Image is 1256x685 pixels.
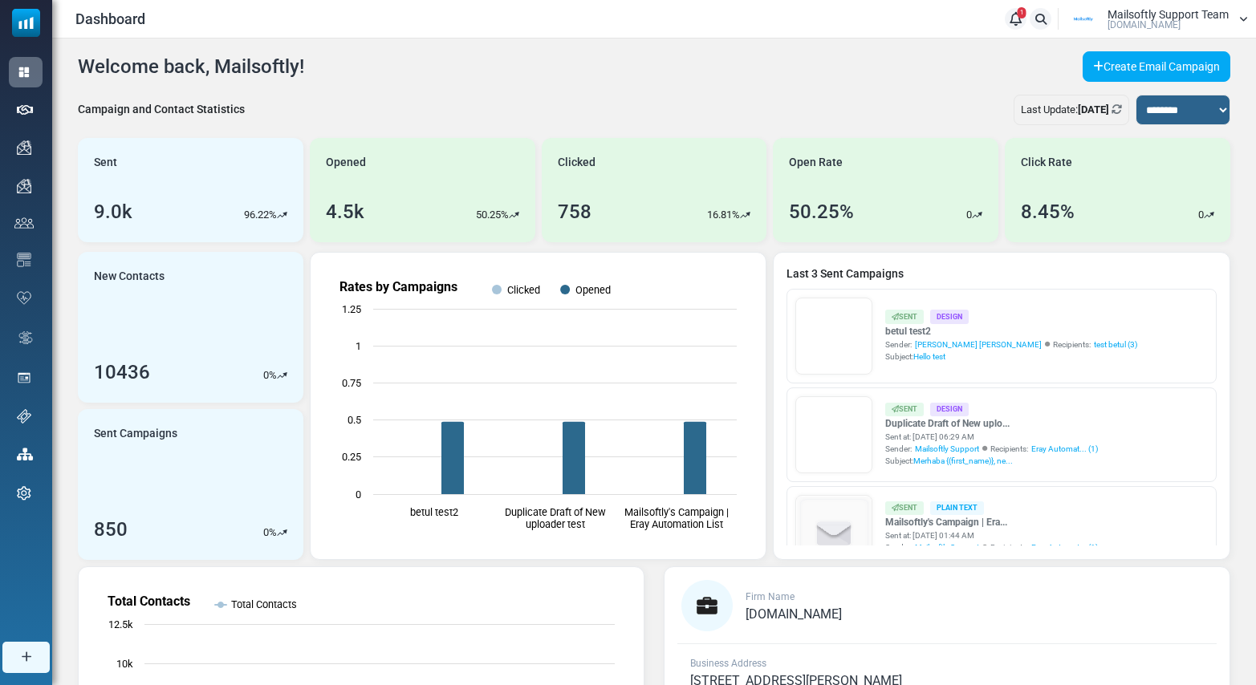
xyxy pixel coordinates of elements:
[342,303,361,315] text: 1.25
[78,55,304,79] h4: Welcome back, Mailsoftly!
[1108,20,1181,30] span: [DOMAIN_NAME]
[915,338,1042,351] span: [PERSON_NAME] [PERSON_NAME]
[17,253,31,267] img: email-templates-icon.svg
[1018,7,1026,18] span: 1
[94,515,128,544] div: 850
[17,409,31,424] img: support-icon.svg
[797,497,872,571] img: empty-draft-icon2.svg
[326,197,364,226] div: 4.5k
[1014,95,1129,125] div: Last Update:
[116,658,133,670] text: 10k
[930,501,984,515] div: Plain Text
[108,618,133,630] text: 12.5k
[913,456,1013,465] span: Merhaba {(first_name)}, ne...
[356,488,361,501] text: 0
[342,451,361,463] text: 0.25
[94,358,150,387] div: 10436
[787,265,1217,282] a: Last 3 Sent Campaigns
[1198,207,1204,223] p: 0
[14,217,34,229] img: contacts-icon.svg
[94,154,117,171] span: Sent
[17,179,31,193] img: campaigns-icon.png
[966,207,972,223] p: 0
[885,338,1137,351] div: Sender: Recipients:
[17,371,31,385] img: landing_pages.svg
[409,506,457,518] text: betul test2
[930,403,969,416] div: Design
[915,443,979,455] span: Mailsoftly Support
[12,9,40,37] img: mailsoftly_icon_blue_white.svg
[108,594,190,609] text: Total Contacts
[558,197,591,226] div: 758
[575,284,611,296] text: Opened
[1021,197,1075,226] div: 8.45%
[885,431,1098,443] div: Sent at: [DATE] 06:29 AM
[789,154,843,171] span: Open Rate
[78,252,303,403] a: New Contacts 10436 0%
[348,414,361,426] text: 0.5
[885,455,1098,467] div: Subject:
[476,207,509,223] p: 50.25%
[17,65,31,79] img: dashboard-icon-active.svg
[885,443,1098,455] div: Sender: Recipients:
[1108,9,1229,20] span: Mailsoftly Support Team
[885,310,924,323] div: Sent
[1021,154,1072,171] span: Click Rate
[342,377,361,389] text: 0.75
[507,284,540,296] text: Clicked
[263,525,287,541] div: %
[323,265,753,546] svg: Rates by Campaigns
[75,8,145,30] span: Dashboard
[17,329,35,347] img: workflow.svg
[244,207,277,223] p: 96.22%
[356,340,361,352] text: 1
[558,154,595,171] span: Clicked
[885,324,1137,338] a: betul test2
[1063,7,1104,31] img: User Logo
[78,101,245,118] div: Campaign and Contact Statistics
[789,197,854,226] div: 50.25%
[885,501,924,515] div: Sent
[326,154,366,171] span: Opened
[1005,8,1026,30] a: 1
[915,541,979,553] span: Mailsoftly Support
[1078,103,1109,116] b: [DATE]
[885,403,924,416] div: Sent
[94,425,177,442] span: Sent Campaigns
[690,658,766,669] span: Business Address
[930,310,969,323] div: Design
[746,591,795,602] span: Firm Name
[746,606,842,622] span: [DOMAIN_NAME]
[707,207,740,223] p: 16.81%
[885,515,1098,529] a: Mailsoftly's Campaign | Era...
[885,529,1098,541] div: Sent at: [DATE] 01:44 AM
[504,506,605,530] text: Duplicate Draft of New uploader test
[913,352,945,361] span: Hello test
[17,291,31,304] img: domain-health-icon.svg
[231,598,297,610] text: Total Contacts
[746,608,842,621] a: [DOMAIN_NAME]
[885,416,1098,431] a: Duplicate Draft of New uplo...
[624,506,728,530] text: Mailsoftly's Campaign | Eray Automation List
[263,367,269,383] p: 0
[1031,541,1098,553] a: Eray Automat... (1)
[885,541,1098,553] div: Sender: Recipients:
[1112,103,1122,116] a: Refresh Stats
[17,140,31,155] img: campaigns-icon.png
[885,351,1137,363] div: Subject:
[339,279,457,294] text: Rates by Campaigns
[1083,51,1230,82] a: Create Email Campaign
[94,268,165,285] span: New Contacts
[17,486,31,501] img: settings-icon.svg
[263,367,287,383] div: %
[1094,338,1137,351] a: test betul (3)
[263,525,269,541] p: 0
[1031,443,1098,455] a: Eray Automat... (1)
[94,197,132,226] div: 9.0k
[1063,7,1248,31] a: User Logo Mailsoftly Support Team [DOMAIN_NAME]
